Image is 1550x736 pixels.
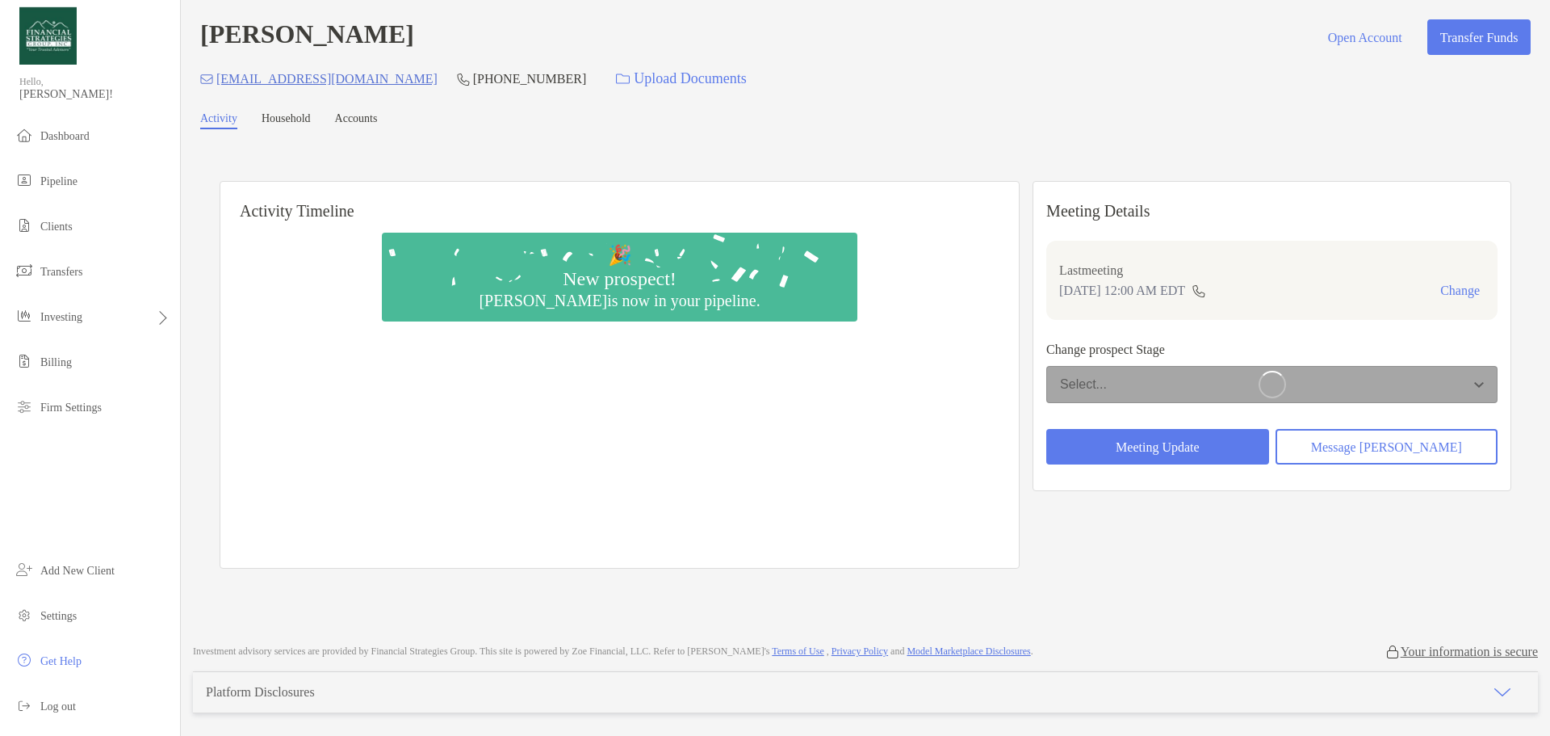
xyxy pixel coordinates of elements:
span: Add New Client [40,565,115,577]
a: Household [262,112,311,129]
img: transfers icon [15,261,34,280]
h6: Activity Timeline [220,182,1019,221]
span: Dashboard [40,130,90,142]
span: Log out [40,700,76,713]
img: add_new_client icon [15,560,34,579]
span: Get Help [40,655,82,667]
p: Meeting Details [1046,201,1498,221]
img: investing icon [15,306,34,326]
button: Open Account [1315,19,1414,55]
span: [PERSON_NAME]! [19,88,170,101]
a: Terms of Use [772,646,823,657]
img: Email Icon [200,74,213,84]
p: Change prospect Stage [1046,339,1498,360]
a: Activity [200,112,237,129]
button: Meeting Update [1046,429,1268,465]
p: Your information is secure [1401,644,1538,659]
p: Last meeting [1059,260,1485,280]
a: Accounts [335,112,378,129]
span: Clients [40,221,73,233]
img: icon arrow [1493,683,1512,702]
p: [EMAIL_ADDRESS][DOMAIN_NAME] [216,69,438,89]
img: dashboard icon [15,125,34,145]
span: Settings [40,610,77,622]
a: Model Marketplace Disclosures [907,646,1030,657]
img: pipeline icon [15,170,34,190]
a: Upload Documents [605,61,756,96]
img: clients icon [15,216,34,235]
img: logout icon [15,696,34,715]
button: Transfer Funds [1427,19,1531,55]
p: [PHONE_NUMBER] [473,69,586,89]
img: Zoe Logo [19,6,77,65]
h4: [PERSON_NAME] [200,19,414,55]
div: 🎉 [601,244,639,267]
span: Billing [40,356,72,368]
img: communication type [1192,284,1206,297]
img: firm-settings icon [15,397,34,416]
img: Confetti [382,233,857,308]
img: Phone Icon [457,73,470,86]
img: billing icon [15,351,34,371]
span: Pipeline [40,175,77,187]
div: [PERSON_NAME] is now in your pipeline. [472,291,766,310]
img: get-help icon [15,650,34,670]
button: Change [1435,283,1485,299]
p: [DATE] 12:00 AM EDT [1059,280,1185,301]
p: Investment advisory services are provided by Financial Strategies Group . This site is powered by... [193,646,1033,658]
div: New prospect! [556,267,683,291]
div: Platform Disclosures [206,685,315,700]
img: button icon [616,74,630,85]
img: settings icon [15,605,34,625]
span: Firm Settings [40,402,102,414]
span: Transfers [40,266,82,278]
button: Message [PERSON_NAME] [1276,429,1498,465]
span: Investing [40,311,82,323]
a: Privacy Policy [832,646,888,657]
